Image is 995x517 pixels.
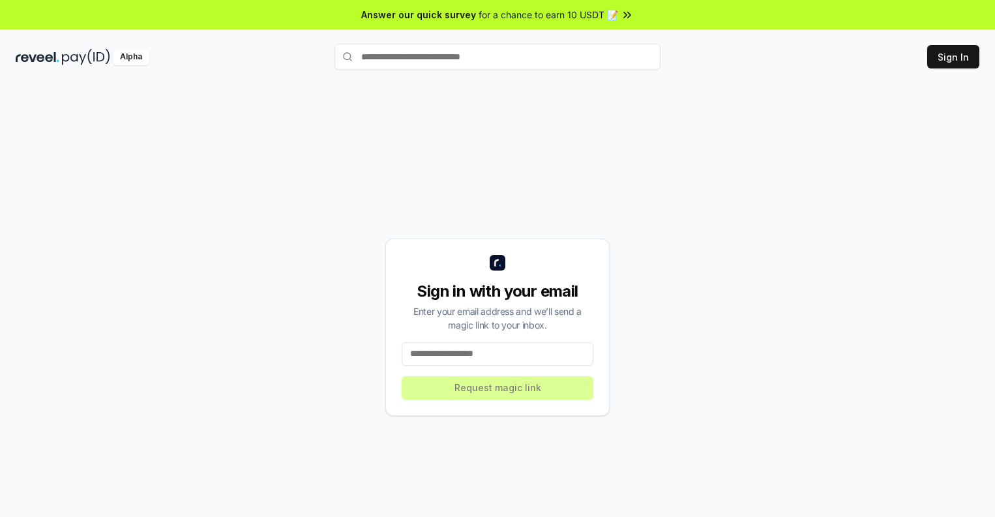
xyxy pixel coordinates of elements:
[927,45,979,68] button: Sign In
[402,304,593,332] div: Enter your email address and we’ll send a magic link to your inbox.
[62,49,110,65] img: pay_id
[490,255,505,271] img: logo_small
[479,8,618,22] span: for a chance to earn 10 USDT 📝
[361,8,476,22] span: Answer our quick survey
[402,281,593,302] div: Sign in with your email
[113,49,149,65] div: Alpha
[16,49,59,65] img: reveel_dark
